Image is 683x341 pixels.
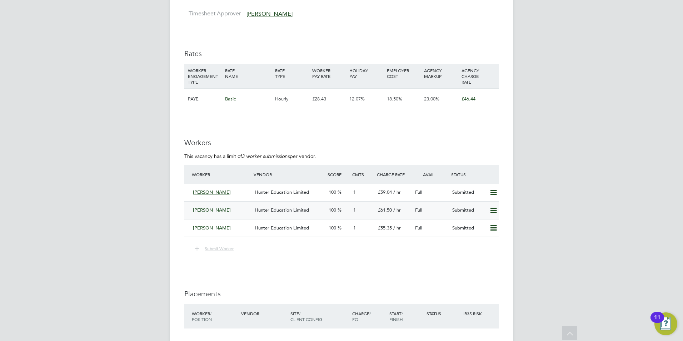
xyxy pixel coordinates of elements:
[273,64,310,83] div: RATE TYPE
[289,307,350,326] div: Site
[310,89,348,109] div: £28.43
[387,96,402,102] span: 18.50%
[350,307,388,326] div: Charge
[412,168,449,181] div: Avail
[393,207,401,213] span: / hr
[425,307,462,320] div: Status
[424,96,439,102] span: 23.00%
[449,187,487,198] div: Submitted
[378,189,392,195] span: £59.04
[449,168,499,181] div: Status
[255,207,309,213] span: Hunter Education Limited
[393,189,401,195] span: / hr
[353,207,356,213] span: 1
[192,311,212,322] span: / Position
[353,189,356,195] span: 1
[190,244,239,253] button: Submit Worker
[223,64,273,83] div: RATE NAME
[205,246,234,251] span: Submit Worker
[246,10,293,18] span: [PERSON_NAME]
[415,189,422,195] span: Full
[186,64,223,88] div: WORKER ENGAGEMENT TYPE
[378,225,392,231] span: £55.35
[184,289,499,298] h3: Placements
[349,96,365,102] span: 12.07%
[193,225,231,231] span: [PERSON_NAME]
[326,168,350,181] div: Score
[415,207,422,213] span: Full
[239,307,289,320] div: Vendor
[184,138,499,147] h3: Workers
[449,222,487,234] div: Submitted
[273,89,310,109] div: Hourly
[193,189,231,195] span: [PERSON_NAME]
[186,89,223,109] div: PAYE
[255,225,309,231] span: Hunter Education Limited
[462,96,475,102] span: £46.44
[184,49,499,58] h3: Rates
[654,317,660,327] div: 11
[389,311,403,322] span: / Finish
[378,207,392,213] span: £61.50
[252,168,326,181] div: Vendor
[329,225,336,231] span: 100
[449,204,487,216] div: Submitted
[242,153,290,159] em: 3 worker submissions
[353,225,356,231] span: 1
[184,10,241,18] label: Timesheet Approver
[385,64,422,83] div: EMPLOYER COST
[193,207,231,213] span: [PERSON_NAME]
[255,189,309,195] span: Hunter Education Limited
[348,64,385,83] div: HOLIDAY PAY
[310,64,348,83] div: WORKER PAY RATE
[352,311,371,322] span: / PO
[422,64,459,83] div: AGENCY MARKUP
[190,307,239,326] div: Worker
[290,311,322,322] span: / Client Config
[329,189,336,195] span: 100
[184,153,499,159] p: This vacancy has a limit of per vendor.
[190,168,252,181] div: Worker
[460,64,497,88] div: AGENCY CHARGE RATE
[388,307,425,326] div: Start
[350,168,375,181] div: Cmts
[225,96,236,102] span: Basic
[329,207,336,213] span: 100
[393,225,401,231] span: / hr
[654,312,677,335] button: Open Resource Center, 11 new notifications
[415,225,422,231] span: Full
[375,168,412,181] div: Charge Rate
[462,307,486,320] div: IR35 Risk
